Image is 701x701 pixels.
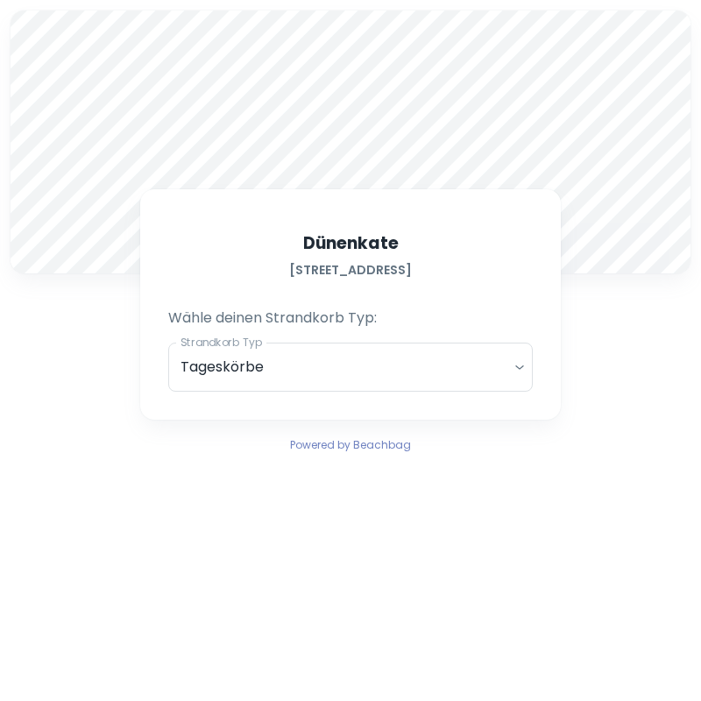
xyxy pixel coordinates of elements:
h6: [STREET_ADDRESS] [289,260,412,280]
h5: Dünenkate [303,231,399,257]
a: Powered by Beachbag [290,434,411,455]
p: Wähle deinen Strandkorb Typ: [168,308,533,329]
div: Tageskörbe [168,343,533,392]
span: Powered by Beachbag [290,437,411,452]
label: Strandkorb Typ [181,335,262,350]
